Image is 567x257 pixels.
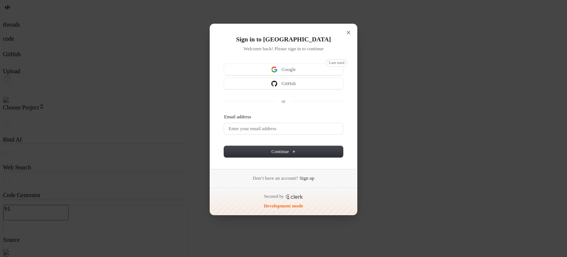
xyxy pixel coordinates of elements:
button: Continue [224,146,343,157]
input: Enter your email address [224,123,343,134]
p: Welcome back! Please sign in to continue [224,45,343,52]
p: Secured by [264,194,284,200]
span: GitHub [282,80,296,87]
span: Continue [271,148,296,155]
h1: Sign in to [GEOGRAPHIC_DATA] [224,35,343,44]
a: Clerk logo [285,194,303,199]
label: Email address [224,114,251,120]
a: Sign up [299,175,314,182]
img: Sign in with GitHub [271,81,277,87]
span: Google [282,66,296,73]
button: Last usedSign in with GoogleGoogle [224,64,343,75]
span: Don’t have an account? [253,175,298,182]
p: Development mode [264,203,303,209]
button: Close modal [342,26,355,39]
button: Sign in with GitHubGitHub [224,78,343,89]
p: or [282,98,286,105]
img: Sign in with Google [271,67,277,72]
